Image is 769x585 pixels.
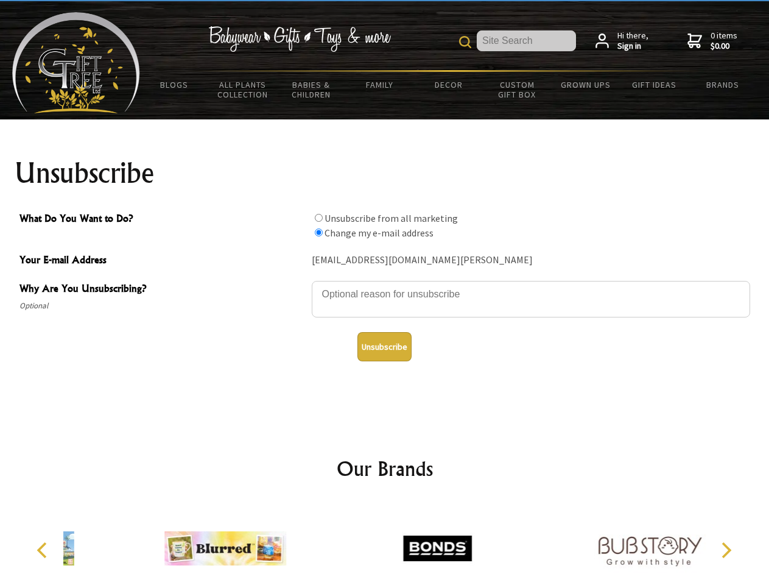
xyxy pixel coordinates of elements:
[357,332,412,361] button: Unsubscribe
[312,281,750,317] textarea: Why Are You Unsubscribing?
[617,41,648,52] strong: Sign in
[208,26,391,52] img: Babywear - Gifts - Toys & more
[209,72,278,107] a: All Plants Collection
[620,72,689,97] a: Gift Ideas
[617,30,648,52] span: Hi there,
[414,72,483,97] a: Decor
[19,211,306,229] span: What Do You Want to Do?
[689,72,757,97] a: Brands
[459,36,471,48] img: product search
[346,72,415,97] a: Family
[315,214,323,222] input: What Do You Want to Do?
[15,158,755,188] h1: Unsubscribe
[595,30,648,52] a: Hi there,Sign in
[312,251,750,270] div: [EMAIL_ADDRESS][DOMAIN_NAME][PERSON_NAME]
[712,537,739,564] button: Next
[19,252,306,270] span: Your E-mail Address
[12,12,140,113] img: Babyware - Gifts - Toys and more...
[140,72,209,97] a: BLOGS
[477,30,576,51] input: Site Search
[325,227,434,239] label: Change my e-mail address
[19,281,306,299] span: Why Are You Unsubscribing?
[687,30,737,52] a: 0 items$0.00
[711,41,737,52] strong: $0.00
[30,537,57,564] button: Previous
[19,299,306,313] span: Optional
[483,72,552,107] a: Custom Gift Box
[325,212,458,224] label: Unsubscribe from all marketing
[711,30,737,52] span: 0 items
[24,454,745,483] h2: Our Brands
[551,72,620,97] a: Grown Ups
[277,72,346,107] a: Babies & Children
[315,229,323,236] input: What Do You Want to Do?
